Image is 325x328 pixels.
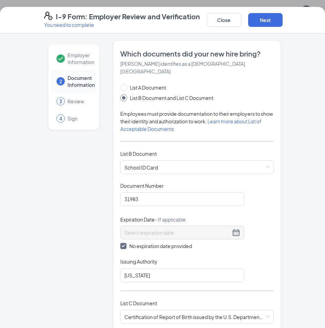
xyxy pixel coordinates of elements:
span: List B Document [120,151,157,157]
span: 4 [59,115,62,122]
span: Document Information [68,74,95,88]
span: 2 [59,78,62,85]
span: Employer Information [68,52,94,65]
span: Review [68,98,90,105]
h4: I-9 Form: Employer Review and Verification [56,12,200,21]
span: List B Document and List C Document [127,94,216,102]
span: Employees must provide documentation to their employers to show their identity and authorization ... [120,111,273,132]
span: List C Document [120,300,157,306]
p: You need to complete [44,21,200,28]
span: List A Document [127,84,169,91]
input: Select expiration date [124,229,231,236]
span: Sign [68,115,90,122]
span: Issuing Authority [120,258,158,265]
span: Certification of Report of Birth issued by the U.S. Department of State (Form DS-1350) [124,310,270,323]
span: [PERSON_NAME] identifies as a [DEMOGRAPHIC_DATA][GEOGRAPHIC_DATA] [120,61,245,74]
span: 3 [59,98,62,105]
svg: FormI9EVerifyIcon [44,12,52,20]
svg: Checkmark [57,54,65,63]
button: Next [248,13,283,27]
span: Expiration Date [120,216,186,223]
span: No expiration date provided [126,242,195,250]
button: Close [207,13,241,27]
span: School ID Card [124,161,270,174]
span: - If applicable [155,216,186,223]
iframe: Intercom live chat [302,305,318,321]
span: Which documents did your new hire bring? [120,49,274,59]
span: Document Number [120,182,164,189]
